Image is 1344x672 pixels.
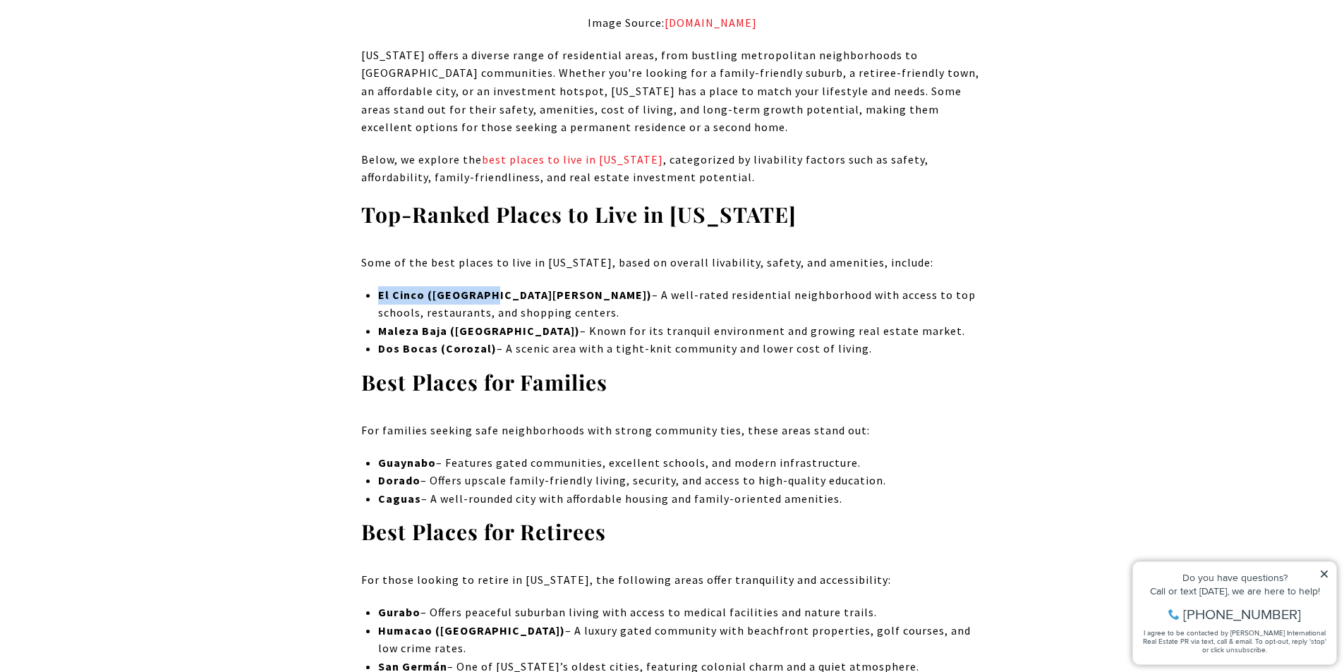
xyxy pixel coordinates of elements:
strong: Top-Ranked Places to Live in [US_STATE] [361,200,797,228]
span: I agree to be contacted by [PERSON_NAME] International Real Estate PR via text, call & email. To ... [18,87,201,114]
li: – A well-rated residential neighborhood with access to top schools, restaurants, and shopping cen... [378,286,983,322]
div: Call or text [DATE], we are here to help! [15,45,204,55]
strong: Dos Bocas (Corozal) [378,341,497,355]
strong: Best Places for Retirees [361,518,606,546]
strong: Best Places for Families [361,368,607,396]
li: – A scenic area with a tight-knit community and lower cost of living. [378,340,983,358]
span: [PHONE_NUMBER] [58,66,176,80]
li: – Offers upscale family-friendly living, security, and access to high-quality education. [378,472,983,490]
div: Do you have questions? [15,32,204,42]
strong: Dorado [378,473,420,487]
li: – Offers peaceful suburban living with access to medical facilities and nature trails. [378,604,983,622]
li: – A luxury gated community with beachfront properties, golf courses, and low crime rates. [378,622,983,658]
p: For those looking to retire in [US_STATE], the following areas offer tranquility and accessibility: [361,571,983,589]
p: For families seeking safe neighborhoods with strong community ties, these areas stand out: [361,422,983,440]
strong: Caguas [378,491,421,506]
strong: Guaynabo [378,456,436,470]
li: – Known for its tranquil environment and growing real estate market. [378,322,983,341]
strong: Humacao ([GEOGRAPHIC_DATA]) [378,623,565,637]
li: – A well-rounded city with affordable housing and family-oriented amenities. [378,490,983,508]
strong: Gurabo [378,605,420,619]
strong: El Cinco ([GEOGRAPHIC_DATA][PERSON_NAME]) [378,288,652,302]
strong: Maleza Baja ([GEOGRAPHIC_DATA]) [378,324,580,338]
li: – Features gated communities, excellent schools, and modern infrastructure. [378,454,983,472]
p: Some of the best places to live in [US_STATE], based on overall livability, safety, and amenities... [361,254,983,272]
